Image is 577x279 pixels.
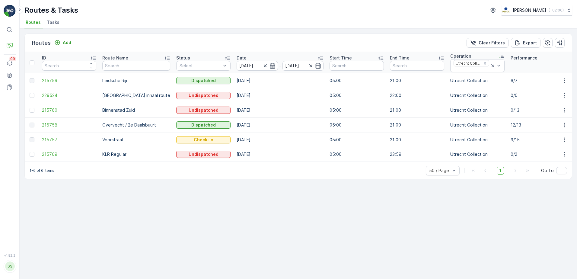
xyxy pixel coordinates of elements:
td: [DATE] [234,133,327,147]
p: Undispatched [189,151,218,157]
p: Overvecht / 2e Daalsbuurt [102,122,170,128]
button: Dispatched [176,77,231,84]
p: 05:00 [330,122,384,128]
p: End Time [390,55,410,61]
p: Select [180,63,221,69]
p: 6/7 [511,78,565,84]
button: Undispatched [176,151,231,158]
img: logo [4,5,16,17]
p: Operation [450,53,471,59]
div: Utrecht Collection [454,60,481,66]
p: 05:00 [330,107,384,113]
p: ( +02:00 ) [549,8,564,13]
a: 99 [4,57,16,69]
p: 22:00 [390,92,444,98]
button: SS [4,258,16,274]
p: 12/13 [511,122,565,128]
p: 21:00 [390,107,444,113]
span: v 1.52.2 [4,254,16,257]
a: 229524 [42,92,96,98]
p: 0/13 [511,107,565,113]
span: Tasks [47,19,59,25]
div: Toggle Row Selected [30,93,34,98]
p: Utrecht Collection [450,137,505,143]
p: ID [42,55,46,61]
p: [PERSON_NAME] [513,7,546,13]
input: Search [390,61,444,71]
p: Undispatched [189,107,218,113]
p: Dispatched [191,78,216,84]
p: 99 [10,56,15,61]
p: Routes & Tasks [24,5,78,15]
p: Undispatched [189,92,218,98]
a: 215758 [42,122,96,128]
p: Utrecht Collection [450,122,505,128]
p: 21:00 [390,78,444,84]
div: Remove Utrecht Collection [482,61,488,66]
a: 215759 [42,78,96,84]
a: 215757 [42,137,96,143]
input: Search [102,61,170,71]
a: 215760 [42,107,96,113]
div: SS [5,261,15,271]
p: Binnenstad Zuid [102,107,170,113]
button: Undispatched [176,92,231,99]
div: Toggle Row Selected [30,123,34,127]
span: 1 [497,167,504,175]
p: Utrecht Collection [450,78,505,84]
td: [DATE] [234,73,327,88]
p: 1-6 of 6 items [30,168,54,173]
p: 0/2 [511,151,565,157]
p: [GEOGRAPHIC_DATA] inhaal route [102,92,170,98]
td: [DATE] [234,147,327,162]
span: Routes [26,19,41,25]
p: Routes [32,39,51,47]
p: Check-in [194,137,213,143]
button: Add [52,39,74,46]
img: basis-logo_rgb2x.png [502,7,510,14]
p: 0/0 [511,92,565,98]
p: Utrecht Collection [450,92,505,98]
td: [DATE] [234,88,327,103]
p: Performance [511,55,537,61]
a: 215769 [42,151,96,157]
p: Voorstraat [102,137,170,143]
p: Utrecht Collection [450,107,505,113]
p: 23:59 [390,151,444,157]
input: dd/mm/yyyy [237,61,278,71]
p: 05:00 [330,137,384,143]
input: Search [42,61,96,71]
p: 05:00 [330,151,384,157]
div: Toggle Row Selected [30,137,34,142]
input: Search [330,61,384,71]
button: Clear Filters [467,38,508,48]
div: Toggle Row Selected [30,152,34,157]
td: [DATE] [234,103,327,117]
td: [DATE] [234,117,327,133]
p: 21:00 [390,137,444,143]
p: Clear Filters [479,40,505,46]
p: - [279,62,281,69]
p: Add [63,40,71,46]
p: Leidsche Rijn [102,78,170,84]
p: Export [523,40,537,46]
p: 05:00 [330,78,384,84]
button: Export [511,38,540,48]
button: [PERSON_NAME](+02:00) [502,5,572,16]
p: Start Time [330,55,352,61]
div: Toggle Row Selected [30,108,34,113]
p: 05:00 [330,92,384,98]
p: Date [237,55,247,61]
span: Go To [541,168,554,174]
button: Dispatched [176,121,231,129]
p: 9/15 [511,137,565,143]
button: Check-in [176,136,231,143]
div: Toggle Row Selected [30,78,34,83]
button: Undispatched [176,107,231,114]
p: Status [176,55,190,61]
